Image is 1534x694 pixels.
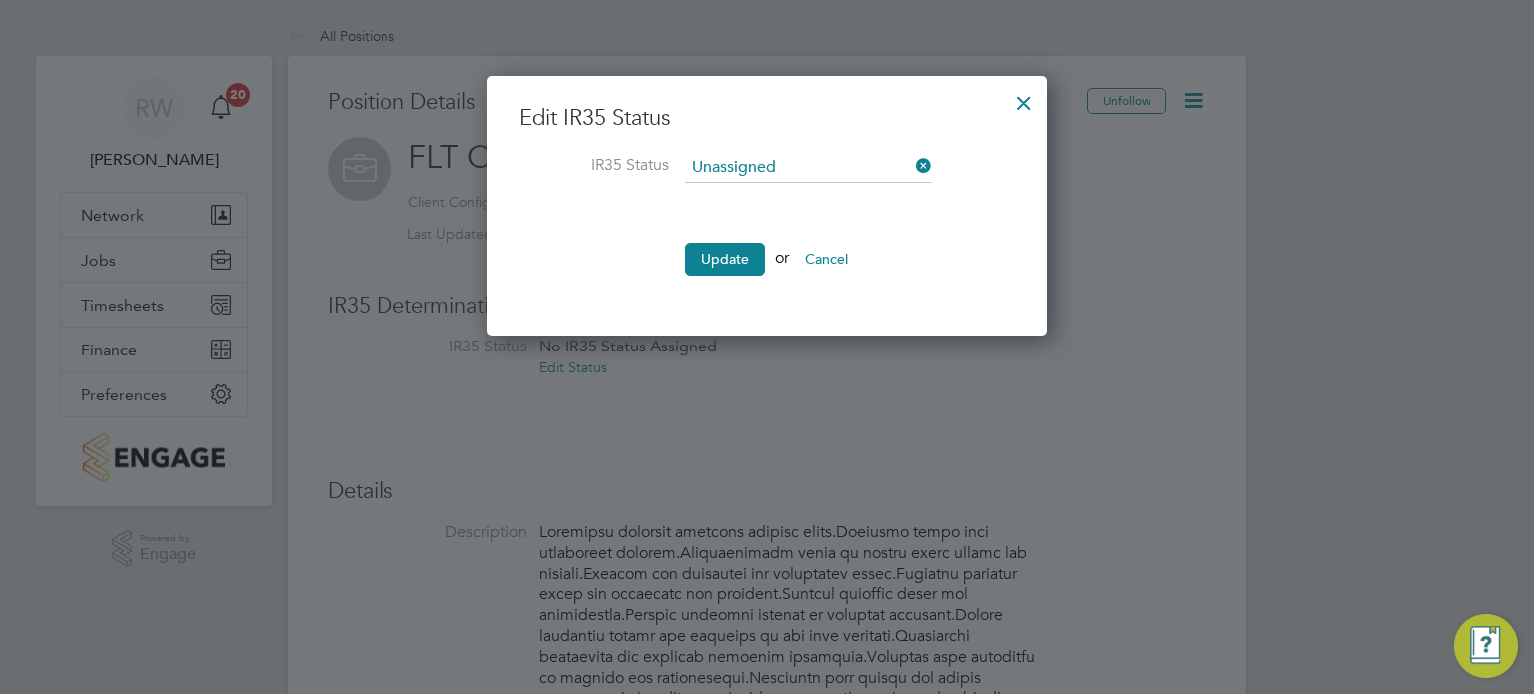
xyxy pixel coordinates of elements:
[685,153,932,183] input: Search for...
[1454,614,1518,678] button: Engage Resource Center
[519,243,1015,295] li: or
[519,104,1015,133] h3: Edit IR35 Status
[789,243,864,275] button: Cancel
[519,155,669,176] label: IR35 Status
[685,243,765,275] button: Update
